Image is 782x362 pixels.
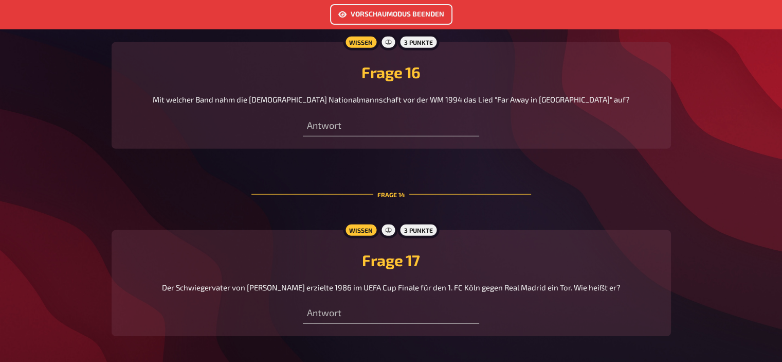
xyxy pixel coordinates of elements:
[343,34,379,50] div: Wissen
[153,95,630,104] span: Mit welcher Band nahm die [DEMOGRAPHIC_DATA] Nationalmannschaft vor der WM 1994 das Lied "Far Awa...
[330,4,452,25] button: Vorschaumodus beenden
[303,116,479,136] input: Antwort
[398,222,439,238] div: 3 Punkte
[343,222,379,238] div: Wissen
[162,283,621,292] span: Der Schwiegervater von [PERSON_NAME] erzielte 1986 im UEFA Cup Finale für den 1. FC Köln gegen Re...
[398,34,439,50] div: 3 Punkte
[303,303,479,324] input: Antwort
[124,251,659,269] h2: Frage 17
[251,165,531,224] div: Frage 14
[124,63,659,81] h2: Frage 16
[330,11,452,20] a: Vorschaumodus beenden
